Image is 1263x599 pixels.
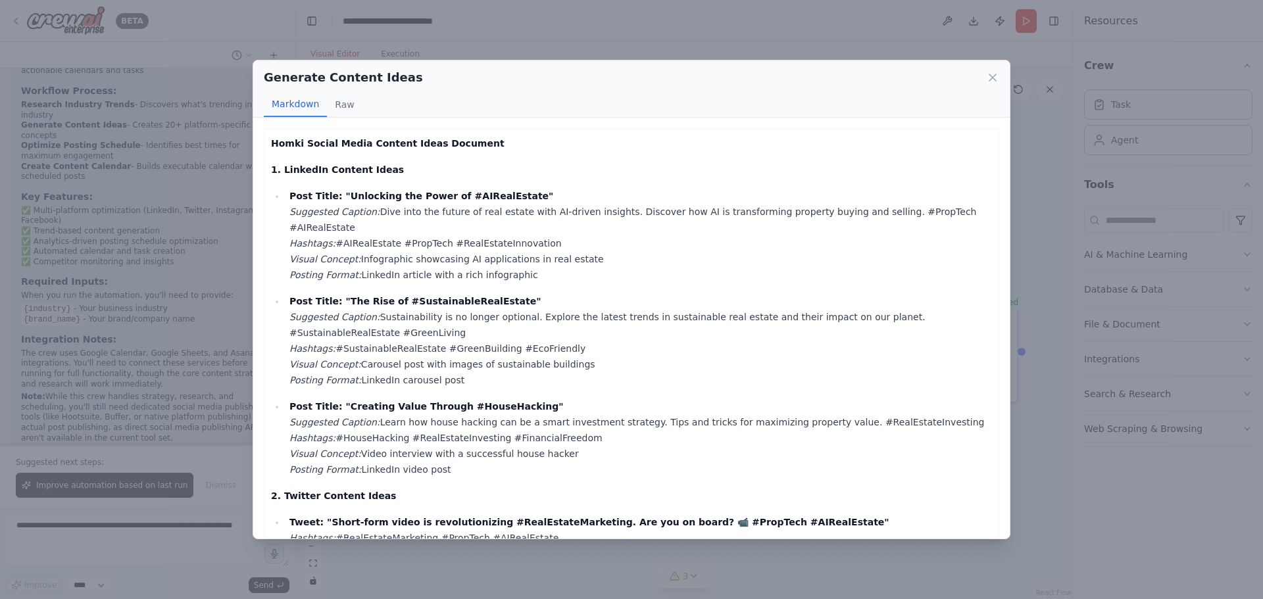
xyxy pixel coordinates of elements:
[289,514,992,577] p: #RealEstateMarketing #PropTech #AIRealEstate GIF of a camera or video reel Tweet with a GIF
[289,191,553,201] strong: Post Title: "Unlocking the Power of #AIRealEstate"
[289,254,361,264] em: Visual Concept:
[289,238,335,249] em: Hashtags:
[271,164,404,175] strong: 1. LinkedIn Content Ideas
[289,401,564,412] strong: Post Title: "Creating Value Through #HouseHacking"
[271,138,505,149] strong: Homki Social Media Content Ideas Document
[289,293,992,388] p: Sustainability is no longer optional. Explore the latest trends in sustainable real estate and th...
[327,92,362,117] button: Raw
[289,296,541,306] strong: Post Title: "The Rise of #SustainableRealEstate"
[289,359,361,370] em: Visual Concept:
[289,312,380,322] em: Suggested Caption:
[289,270,361,280] em: Posting Format:
[289,433,335,443] em: Hashtags:
[289,448,361,459] em: Visual Concept:
[289,398,992,477] p: Learn how house hacking can be a smart investment strategy. Tips and tricks for maximizing proper...
[289,188,992,283] p: Dive into the future of real estate with AI-driven insights. Discover how AI is transforming prop...
[264,92,327,117] button: Markdown
[289,206,380,217] em: Suggested Caption:
[289,533,335,543] em: Hashtags:
[271,491,396,501] strong: 2. Twitter Content Ideas
[264,68,423,87] h2: Generate Content Ideas
[289,417,380,427] em: Suggested Caption:
[289,464,361,475] em: Posting Format:
[289,375,361,385] em: Posting Format:
[289,517,889,527] strong: Tweet: "Short-form video is revolutionizing #RealEstateMarketing. Are you on board? 📹 #PropTech #...
[289,343,335,354] em: Hashtags:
